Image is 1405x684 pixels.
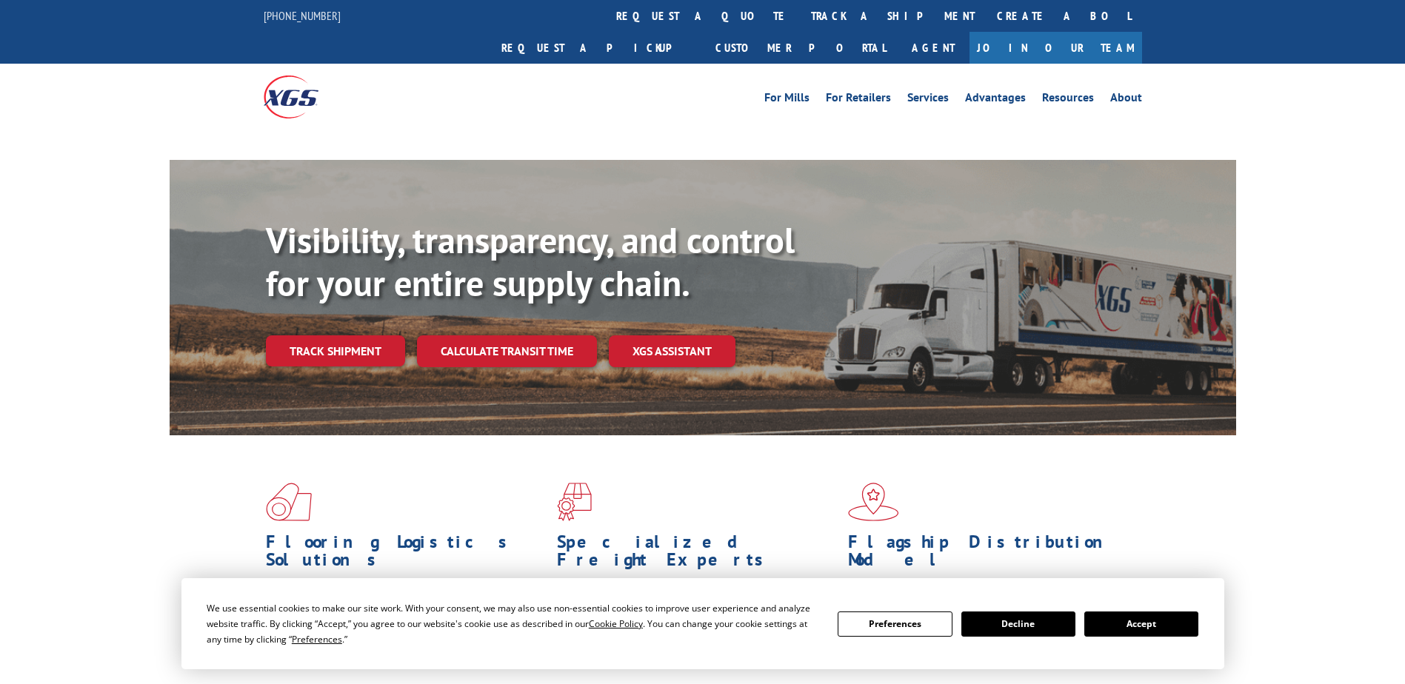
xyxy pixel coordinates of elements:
[1084,611,1198,637] button: Accept
[292,633,342,646] span: Preferences
[848,576,1121,611] span: Our agile distribution network gives you nationwide inventory management on demand.
[848,483,899,521] img: xgs-icon-flagship-distribution-model-red
[838,611,952,637] button: Preferences
[1042,92,1094,108] a: Resources
[826,92,891,108] a: For Retailers
[490,32,704,64] a: Request a pickup
[589,617,643,630] span: Cookie Policy
[557,576,837,642] p: From overlength loads to delicate cargo, our experienced staff knows the best way to move your fr...
[264,8,341,23] a: [PHONE_NUMBER]
[557,483,592,521] img: xgs-icon-focused-on-flooring-red
[266,217,795,306] b: Visibility, transparency, and control for your entire supply chain.
[961,611,1075,637] button: Decline
[181,578,1224,669] div: Cookie Consent Prompt
[609,335,735,367] a: XGS ASSISTANT
[417,335,597,367] a: Calculate transit time
[1110,92,1142,108] a: About
[970,32,1142,64] a: Join Our Team
[704,32,897,64] a: Customer Portal
[266,483,312,521] img: xgs-icon-total-supply-chain-intelligence-red
[907,92,949,108] a: Services
[848,533,1128,576] h1: Flagship Distribution Model
[764,92,810,108] a: For Mills
[266,576,545,628] span: As an industry carrier of choice, XGS has brought innovation and dedication to flooring logistics...
[266,533,546,576] h1: Flooring Logistics Solutions
[557,533,837,576] h1: Specialized Freight Experts
[965,92,1026,108] a: Advantages
[897,32,970,64] a: Agent
[207,600,820,647] div: We use essential cookies to make our site work. With your consent, we may also use non-essential ...
[266,335,405,366] a: Track shipment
